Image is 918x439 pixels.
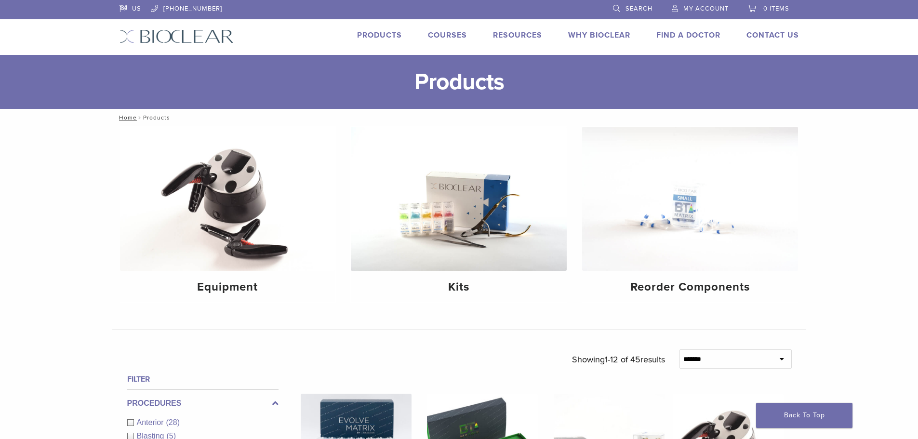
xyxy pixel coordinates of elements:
[625,5,652,13] span: Search
[127,373,279,385] h4: Filter
[351,127,567,271] img: Kits
[656,30,720,40] a: Find A Doctor
[590,279,790,296] h4: Reorder Components
[763,5,789,13] span: 0 items
[572,349,665,370] p: Showing results
[137,115,143,120] span: /
[166,418,180,426] span: (28)
[605,354,640,365] span: 1-12 of 45
[582,127,798,271] img: Reorder Components
[137,418,166,426] span: Anterior
[357,30,402,40] a: Products
[120,127,336,302] a: Equipment
[120,127,336,271] img: Equipment
[756,403,852,428] a: Back To Top
[582,127,798,302] a: Reorder Components
[128,279,328,296] h4: Equipment
[120,29,234,43] img: Bioclear
[428,30,467,40] a: Courses
[351,127,567,302] a: Kits
[359,279,559,296] h4: Kits
[683,5,729,13] span: My Account
[568,30,630,40] a: Why Bioclear
[112,109,806,126] nav: Products
[116,114,137,121] a: Home
[127,398,279,409] label: Procedures
[493,30,542,40] a: Resources
[746,30,799,40] a: Contact Us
